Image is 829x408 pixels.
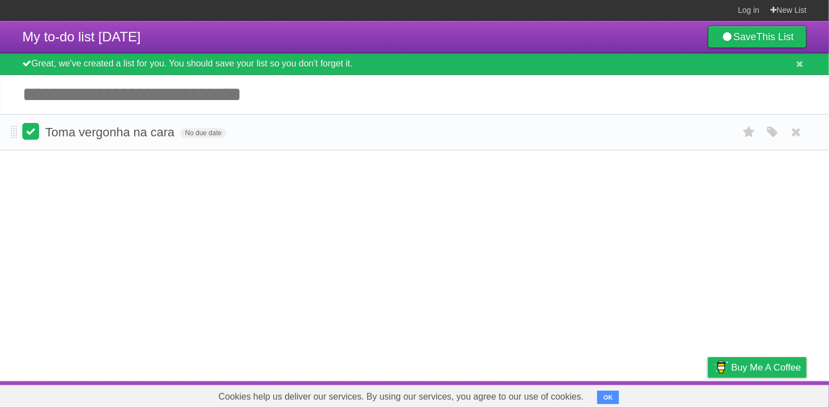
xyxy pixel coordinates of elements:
[22,29,141,44] span: My to-do list [DATE]
[22,123,39,140] label: Done
[708,357,807,378] a: Buy me a coffee
[596,384,641,405] a: Developers
[731,358,801,377] span: Buy me a coffee
[756,31,794,42] b: This List
[207,386,595,408] span: Cookies help us deliver our services. By using our services, you agree to our use of cookies.
[45,125,177,139] span: Toma vergonha na cara
[693,384,722,405] a: Privacy
[597,391,619,404] button: OK
[655,384,680,405] a: Terms
[736,384,807,405] a: Suggest a feature
[559,384,583,405] a: About
[180,128,226,138] span: No due date
[713,358,728,377] img: Buy me a coffee
[708,26,807,48] a: SaveThis List
[739,123,760,141] label: Star task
